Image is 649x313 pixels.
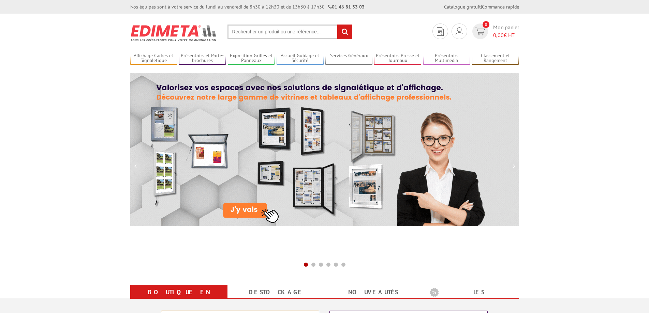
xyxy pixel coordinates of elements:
input: Rechercher un produit ou une référence... [227,25,352,39]
a: Présentoirs et Porte-brochures [179,53,226,64]
a: Accueil Guidage et Sécurité [277,53,324,64]
div: | [444,3,519,10]
img: devis rapide [456,27,463,35]
span: 0,00 [493,32,504,38]
b: Les promotions [430,286,515,300]
a: Classement et Rangement [472,53,519,64]
span: 0 [483,21,489,28]
a: nouveautés [333,286,414,298]
div: Nos équipes sont à votre service du lundi au vendredi de 8h30 à 12h30 et de 13h30 à 17h30 [130,3,365,10]
input: rechercher [337,25,352,39]
strong: 01 46 81 33 03 [328,4,365,10]
a: devis rapide 0 Mon panier 0,00€ HT [471,24,519,39]
span: € HT [493,31,519,39]
a: Présentoirs Presse et Journaux [374,53,421,64]
img: Présentoir, panneau, stand - Edimeta - PLV, affichage, mobilier bureau, entreprise [130,20,217,46]
a: Exposition Grilles et Panneaux [228,53,275,64]
img: devis rapide [475,28,485,35]
a: Affichage Cadres et Signalétique [130,53,177,64]
a: Boutique en ligne [138,286,219,311]
a: Les promotions [430,286,511,311]
a: Destockage [236,286,316,298]
a: Présentoirs Multimédia [423,53,470,64]
a: Services Généraux [325,53,372,64]
a: Catalogue gratuit [444,4,481,10]
a: Commande rapide [482,4,519,10]
span: Mon panier [493,24,519,39]
img: devis rapide [437,27,444,36]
